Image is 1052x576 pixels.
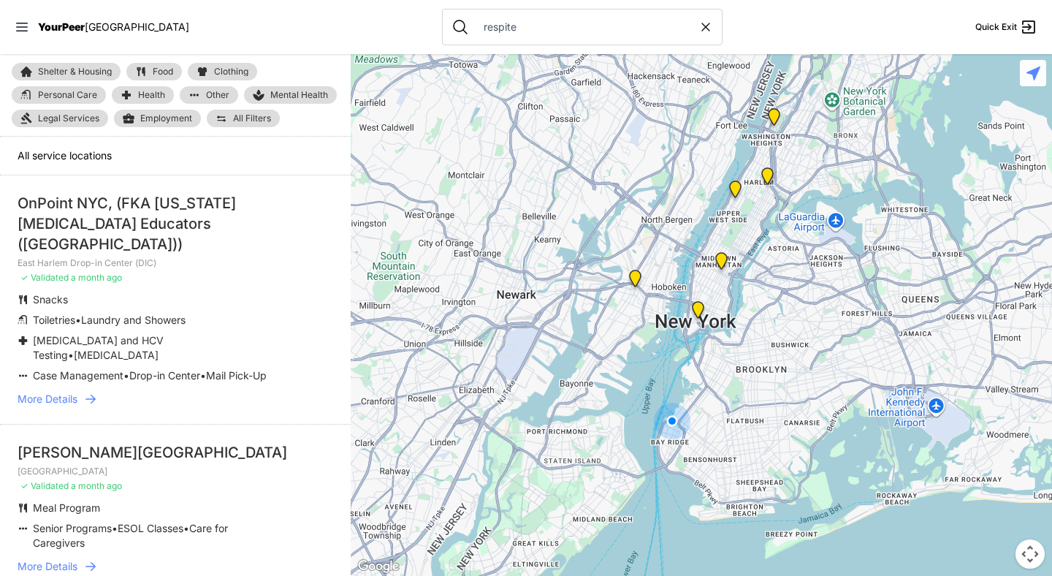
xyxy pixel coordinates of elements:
span: • [75,314,81,326]
span: Mail Pick-Up [206,369,267,382]
div: OnPoint NYC, (FKA [US_STATE] [MEDICAL_DATA] Educators ([GEOGRAPHIC_DATA])) [18,193,333,254]
span: Health [138,91,165,99]
a: Other [180,86,238,104]
div: Washington Heights Drop-in Center (DIC) [765,108,783,132]
span: Senior Programs [33,522,112,534]
span: a month ago [71,480,122,491]
span: More Details [18,559,77,574]
span: [MEDICAL_DATA] and HCV Testing [33,334,164,361]
div: East Harlem Drop-in Center (DIC) [758,167,777,191]
span: Legal Services [38,113,99,124]
span: All Filters [233,114,271,123]
span: Mental Health [270,89,328,101]
a: Quick Exit [975,18,1037,36]
span: Meal Program [33,501,100,514]
a: Health [112,86,174,104]
p: [GEOGRAPHIC_DATA] [18,466,333,477]
span: All service locations [18,149,112,162]
a: Personal Care [12,86,106,104]
a: All Filters [207,110,280,127]
div: City Hall Senior Center [689,301,707,325]
span: Laundry and Showers [81,314,186,326]
span: a month ago [71,272,122,283]
input: Search [475,20,698,34]
p: East Harlem Drop-in Center (DIC) [18,257,333,269]
div: Mainchance Adult Drop-in Center [712,252,731,276]
a: Food [126,63,182,80]
span: YourPeer [38,20,85,33]
a: More Details [18,392,333,406]
div: Confidential Location [626,270,644,293]
span: • [200,369,206,382]
a: Clothing [188,63,257,80]
span: Toiletries [33,314,75,326]
button: Map camera controls [1015,539,1045,569]
span: [GEOGRAPHIC_DATA] [85,20,189,33]
span: [MEDICAL_DATA] [74,349,159,361]
span: Personal Care [38,91,97,99]
span: • [68,349,74,361]
span: • [183,522,189,534]
a: YourPeer[GEOGRAPHIC_DATA] [38,23,189,31]
span: Food [153,67,173,76]
a: Legal Services [12,110,108,127]
span: More Details [18,392,77,406]
span: Quick Exit [975,21,1017,33]
span: Employment [140,113,192,124]
span: ✓ Validated [20,272,69,283]
a: Employment [114,110,201,127]
a: Open this area in Google Maps (opens a new window) [354,557,403,576]
span: Snacks [33,293,68,306]
span: • [112,522,118,534]
span: Drop-in Center [129,369,200,382]
span: Other [206,91,229,99]
a: Shelter & Housing [12,63,121,80]
span: Case Management [33,369,123,382]
img: Google [354,557,403,576]
a: More Details [18,559,333,574]
span: ✓ Validated [20,480,69,491]
div: You are here! [654,403,690,439]
div: [PERSON_NAME][GEOGRAPHIC_DATA] [18,442,333,463]
span: Clothing [214,67,248,76]
span: ESOL Classes [118,522,183,534]
div: Trinity Lutheran Church [726,181,744,204]
span: • [123,369,129,382]
span: Shelter & Housing [38,67,112,76]
a: Mental Health [244,86,337,104]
